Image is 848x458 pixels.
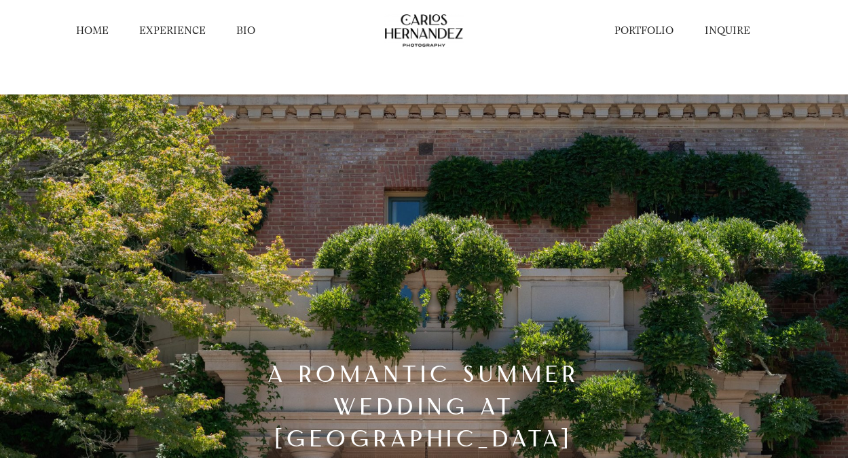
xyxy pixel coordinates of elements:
[139,24,206,37] a: EXPERIENCE
[76,24,109,37] a: HOME
[212,361,636,458] h2: A Romantic Summer Wedding at [GEOGRAPHIC_DATA]
[705,24,750,37] a: INQUIRE
[614,24,674,37] a: PORTFOLIO
[236,24,255,37] a: BIO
